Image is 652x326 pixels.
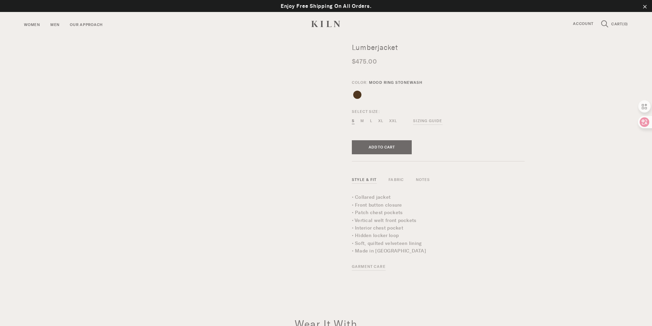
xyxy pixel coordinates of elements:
[369,80,422,85] span: MOOD RING STONEWASH
[378,118,383,124] label: XL
[413,118,442,125] a: Sizing Guide
[7,2,645,10] p: Enjoy Free Shipping On All Orders.
[352,58,377,65] span: $475.00
[352,194,391,200] span: • Collared jacket
[568,21,598,27] a: Account
[352,264,386,271] a: Garment Care
[360,118,364,124] label: M
[370,118,372,124] label: L
[352,177,377,184] a: STYLE & FIT
[352,140,412,155] button: Add to cart
[352,225,403,231] span: • Interior chest pocket
[388,177,404,184] a: FABRIC
[611,22,624,26] span: CART(
[359,145,405,150] span: Add to cart
[352,109,443,114] label: SELECT Size:
[352,240,422,246] span: • Soft, quilted velveteen lining
[352,210,403,216] span: • Patch chest pockets
[352,118,355,125] label: S
[70,22,103,28] a: Our Approach
[624,22,627,26] span: 0
[611,22,628,26] a: CART(0)
[389,118,397,124] label: XXL
[24,22,40,28] a: Women
[50,22,60,28] a: Men
[352,218,417,223] span: • Vertical welt front pockets
[352,248,426,254] span: • Made in [GEOGRAPHIC_DATA]
[352,80,423,86] label: Color:
[352,233,399,238] span: • Hidden locker loop
[352,44,525,51] h1: Lumberjacket
[352,202,402,208] span: • Front button closure
[416,177,430,184] a: NOTES
[626,22,628,26] span: )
